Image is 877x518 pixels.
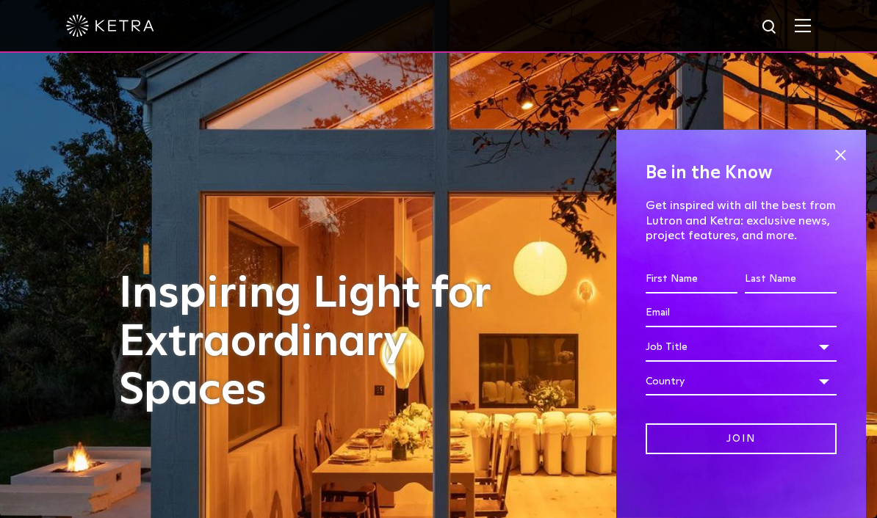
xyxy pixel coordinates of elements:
div: Job Title [646,333,837,361]
div: Country [646,368,837,395]
p: Get inspired with all the best from Lutron and Ketra: exclusive news, project features, and more. [646,198,837,244]
img: ketra-logo-2019-white [66,15,154,37]
input: Last Name [745,266,837,293]
h1: Inspiring Light for Extraordinary Spaces [119,270,535,415]
input: Join [646,423,837,455]
img: search icon [761,18,779,37]
input: Email [646,299,837,327]
input: First Name [646,266,737,293]
img: Hamburger%20Nav.svg [795,18,811,32]
h4: Be in the Know [646,159,837,187]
